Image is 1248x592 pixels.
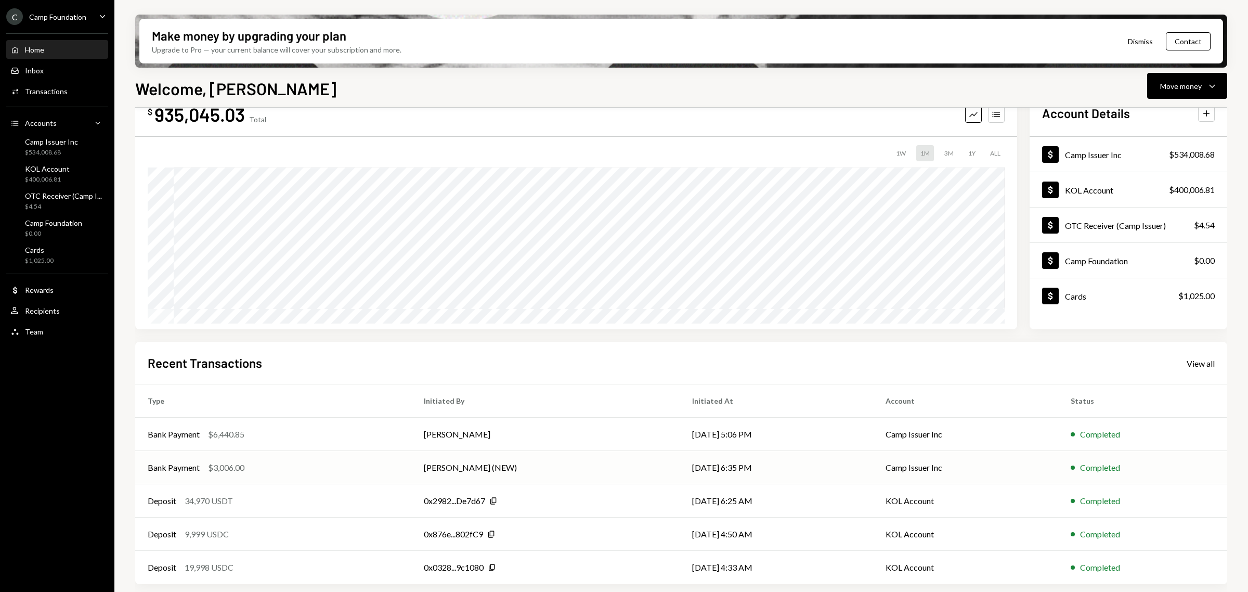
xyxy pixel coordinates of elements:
[148,495,176,507] div: Deposit
[1178,290,1215,302] div: $1,025.00
[152,27,346,44] div: Make money by upgrading your plan
[25,137,78,146] div: Camp Issuer Inc
[1080,561,1120,574] div: Completed
[208,461,244,474] div: $3,006.00
[25,246,54,254] div: Cards
[25,119,57,127] div: Accounts
[680,551,873,584] td: [DATE] 4:33 AM
[1169,148,1215,161] div: $534,008.68
[185,495,233,507] div: 34,970 USDT
[411,451,679,484] td: [PERSON_NAME] (NEW)
[892,145,910,161] div: 1W
[6,61,108,80] a: Inbox
[25,148,78,157] div: $534,008.68
[1187,357,1215,369] a: View all
[148,528,176,540] div: Deposit
[1080,528,1120,540] div: Completed
[1115,29,1166,54] button: Dismiss
[411,418,679,451] td: [PERSON_NAME]
[185,528,229,540] div: 9,999 USDC
[6,40,108,59] a: Home
[680,451,873,484] td: [DATE] 6:35 PM
[1065,150,1122,160] div: Camp Issuer Inc
[424,528,483,540] div: 0x876e...802fC9
[25,191,102,200] div: OTC Receiver (Camp I...
[1030,278,1227,313] a: Cards$1,025.00
[249,115,266,124] div: Total
[135,384,411,418] th: Type
[1065,256,1128,266] div: Camp Foundation
[1169,184,1215,196] div: $400,006.81
[680,418,873,451] td: [DATE] 5:06 PM
[873,418,1058,451] td: Camp Issuer Inc
[680,484,873,518] td: [DATE] 6:25 AM
[916,145,934,161] div: 1M
[1030,172,1227,207] a: KOL Account$400,006.81
[424,561,484,574] div: 0x0328...9c1080
[6,113,108,132] a: Accounts
[1065,185,1113,195] div: KOL Account
[25,327,43,336] div: Team
[6,188,108,213] a: OTC Receiver (Camp I...$4.54
[873,451,1058,484] td: Camp Issuer Inc
[135,78,336,99] h1: Welcome, [PERSON_NAME]
[1194,219,1215,231] div: $4.54
[1187,358,1215,369] div: View all
[148,428,200,441] div: Bank Payment
[25,202,102,211] div: $4.54
[6,301,108,320] a: Recipients
[25,286,54,294] div: Rewards
[25,306,60,315] div: Recipients
[152,44,401,55] div: Upgrade to Pro — your current balance will cover your subscription and more.
[6,8,23,25] div: C
[185,561,233,574] div: 19,998 USDC
[25,45,44,54] div: Home
[25,87,68,96] div: Transactions
[1030,208,1227,242] a: OTC Receiver (Camp Issuer)$4.54
[1042,105,1130,122] h2: Account Details
[6,242,108,267] a: Cards$1,025.00
[1030,137,1227,172] a: Camp Issuer Inc$534,008.68
[1147,73,1227,99] button: Move money
[1065,221,1166,230] div: OTC Receiver (Camp Issuer)
[208,428,244,441] div: $6,440.85
[424,495,485,507] div: 0x2982...De7d67
[411,384,679,418] th: Initiated By
[873,384,1058,418] th: Account
[25,229,82,238] div: $0.00
[6,134,108,159] a: Camp Issuer Inc$534,008.68
[1160,81,1202,92] div: Move money
[148,354,262,371] h2: Recent Transactions
[964,145,980,161] div: 1Y
[1194,254,1215,267] div: $0.00
[873,484,1058,518] td: KOL Account
[1058,384,1227,418] th: Status
[680,518,873,551] td: [DATE] 4:50 AM
[1080,461,1120,474] div: Completed
[148,461,200,474] div: Bank Payment
[6,215,108,240] a: Camp Foundation$0.00
[986,145,1005,161] div: ALL
[25,164,70,173] div: KOL Account
[154,102,245,126] div: 935,045.03
[25,256,54,265] div: $1,025.00
[25,175,70,184] div: $400,006.81
[940,145,958,161] div: 3M
[1080,495,1120,507] div: Completed
[1080,428,1120,441] div: Completed
[25,66,44,75] div: Inbox
[6,322,108,341] a: Team
[1030,243,1227,278] a: Camp Foundation$0.00
[25,218,82,227] div: Camp Foundation
[1065,291,1086,301] div: Cards
[873,518,1058,551] td: KOL Account
[29,12,86,21] div: Camp Foundation
[148,561,176,574] div: Deposit
[873,551,1058,584] td: KOL Account
[148,107,152,117] div: $
[6,161,108,186] a: KOL Account$400,006.81
[1166,32,1211,50] button: Contact
[6,82,108,100] a: Transactions
[6,280,108,299] a: Rewards
[680,384,873,418] th: Initiated At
